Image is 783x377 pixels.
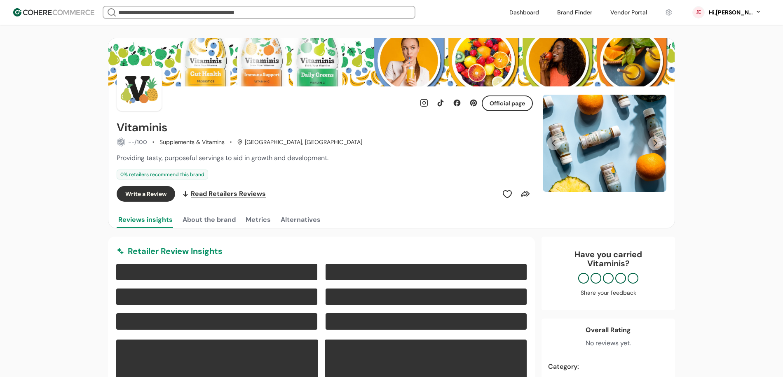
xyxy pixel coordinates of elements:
[586,338,631,348] div: No reviews yet.
[708,8,762,17] button: Hi,[PERSON_NAME]
[482,95,533,111] button: Official page
[548,362,668,372] div: Category :
[708,8,753,17] div: Hi, [PERSON_NAME]
[116,245,527,257] div: Retailer Review Insights
[543,95,666,192] div: Slide 1
[547,136,561,150] button: Previous Slide
[128,138,134,146] span: --
[543,95,666,192] img: Slide 0
[13,8,94,16] img: Cohere Logo
[550,259,667,268] p: Vitaminis ?
[648,136,662,150] button: Next Slide
[191,189,266,199] span: Read Retailers Reviews
[159,138,225,147] div: Supplements & Vitamins
[550,289,667,297] div: Share your feedback
[279,212,322,228] button: Alternatives
[543,95,666,192] div: Carousel
[182,186,266,202] a: Read Retailers Reviews
[117,66,162,111] img: Brand Photo
[117,170,208,179] div: 0 % retailers recommend this brand
[117,212,174,228] button: Reviews insights
[117,121,167,134] h2: Vitaminis
[181,212,237,228] button: About the brand
[108,38,675,86] img: Brand cover image
[550,250,667,268] div: Have you carried
[237,138,362,147] div: [GEOGRAPHIC_DATA], [GEOGRAPHIC_DATA]
[117,154,328,162] span: Providing tasty, purposeful servings to aid in growth and development.
[117,186,175,202] button: Write a Review
[134,138,147,146] span: /100
[692,6,705,19] svg: 0 percent
[586,325,631,335] div: Overall Rating
[244,212,272,228] button: Metrics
